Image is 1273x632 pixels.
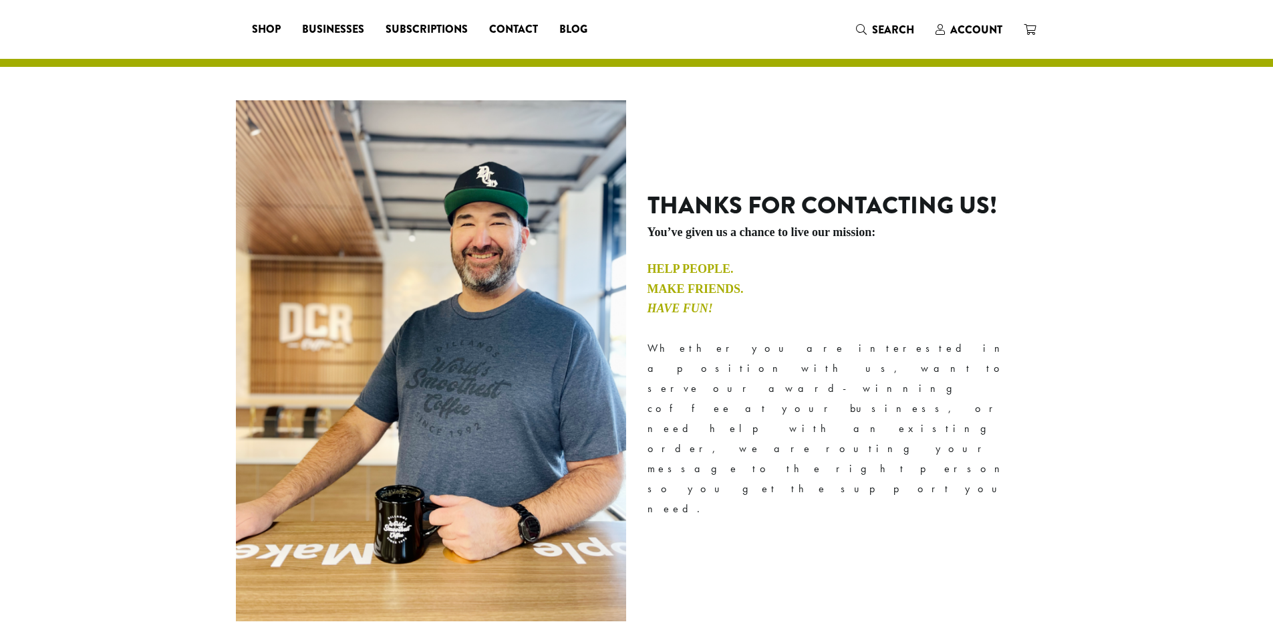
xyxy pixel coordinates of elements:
p: Whether you are interested in a position with us, want to serve our award-winning coffee at your ... [648,338,1038,520]
span: Blog [559,21,587,38]
span: Subscriptions [386,21,468,38]
a: Shop [241,19,291,40]
a: Subscriptions [375,19,478,40]
h4: Make Friends. [648,282,1038,297]
h5: You’ve given us a chance to live our mission: [648,225,1038,240]
span: Businesses [302,21,364,38]
a: Businesses [291,19,375,40]
em: Have Fun! [648,302,713,315]
span: Search [872,22,914,37]
span: Account [950,22,1002,37]
a: Contact [478,19,549,40]
a: Search [845,19,925,41]
h4: Help People. [648,262,1038,277]
span: Shop [252,21,281,38]
span: Contact [489,21,538,38]
a: Account [925,19,1013,41]
a: Blog [549,19,598,40]
h2: Thanks for contacting us! [648,191,1038,220]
